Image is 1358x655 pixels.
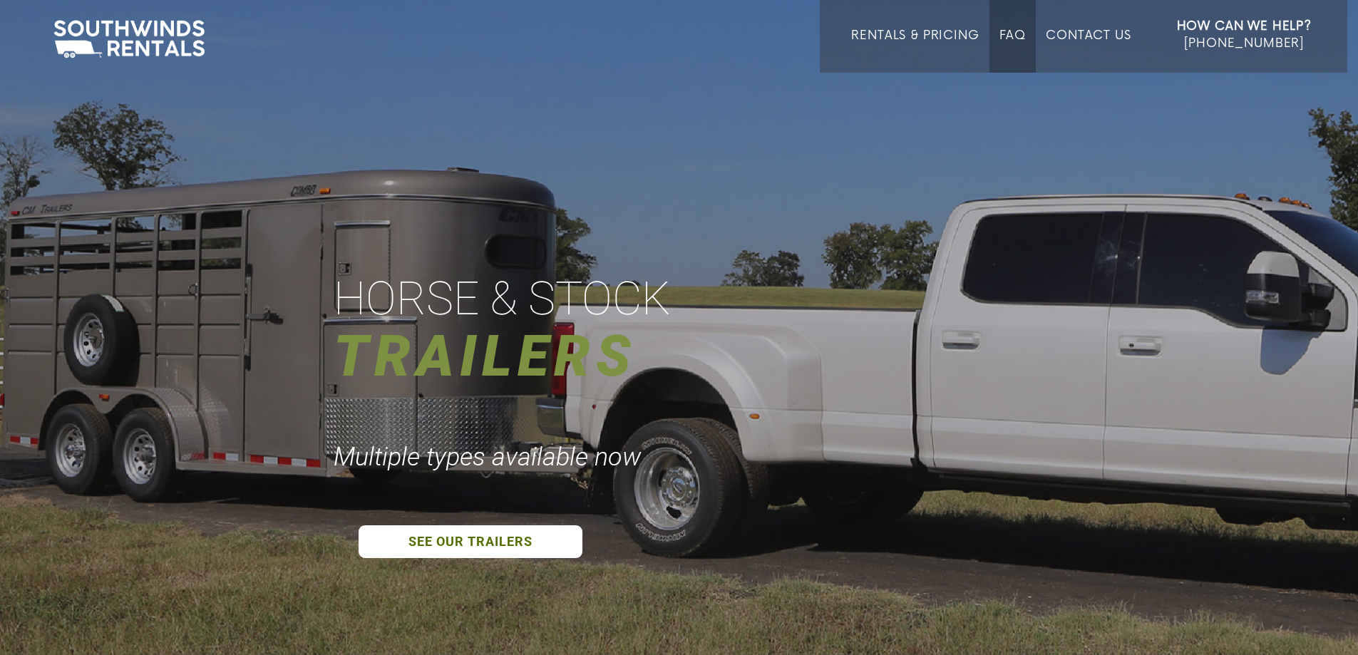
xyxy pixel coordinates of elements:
[359,525,582,558] a: SEE OUR TRAILERS
[46,17,212,61] img: Southwinds Rentals Logo
[1177,19,1312,33] strong: How Can We Help?
[999,29,1027,73] a: FAQ
[1177,18,1312,62] a: How Can We Help? [PHONE_NUMBER]
[334,441,648,473] div: Multiple types available now
[851,29,979,73] a: Rentals & Pricing
[1046,29,1131,73] a: Contact Us
[334,317,644,396] div: TRAILERS
[334,269,678,329] div: HORSE & STOCK
[1184,36,1304,51] span: [PHONE_NUMBER]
